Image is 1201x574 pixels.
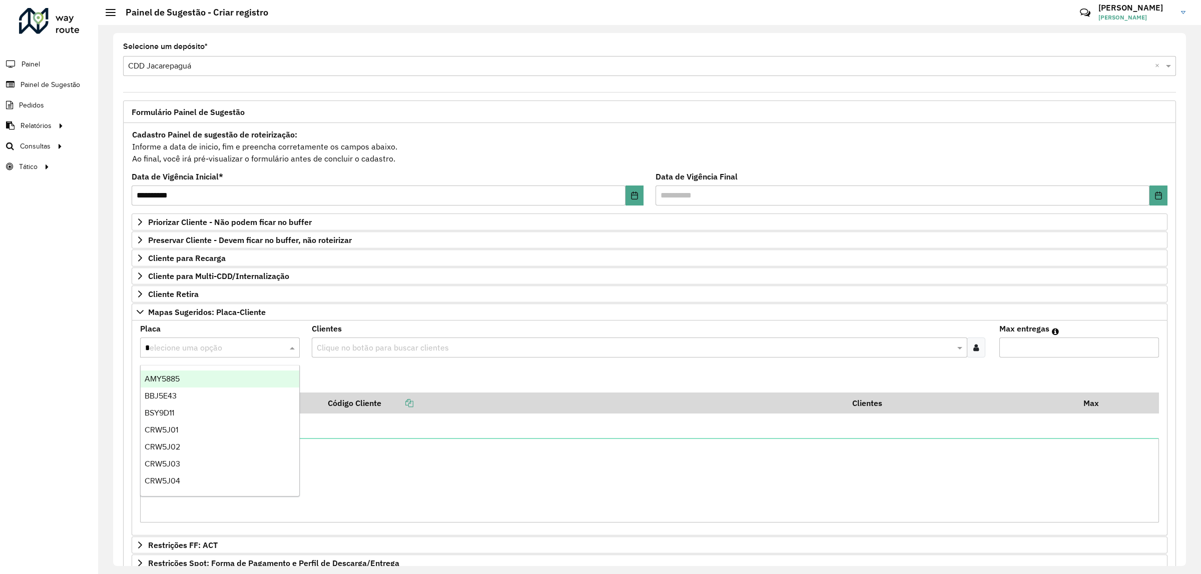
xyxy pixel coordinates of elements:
[148,236,352,244] span: Preservar Cliente - Devem ficar no buffer, não roteirizar
[145,391,177,400] span: BBJ5E43
[19,161,38,172] span: Tático
[21,120,52,131] span: Relatórios
[145,408,174,417] span: BSY9D11
[1149,185,1167,205] button: Choose Date
[1098,3,1173,12] h3: [PERSON_NAME]
[626,185,644,205] button: Choose Date
[148,272,289,280] span: Cliente para Multi-CDD/Internalização
[132,129,297,139] strong: Cadastro Painel de sugestão de roteirização:
[21,79,80,90] span: Painel de Sugestão
[381,398,413,408] a: Copiar
[132,536,1167,553] a: Restrições FF: ACT
[20,141,51,151] span: Consultas
[999,322,1049,334] label: Max entregas
[140,365,299,496] ng-dropdown-panel: Options list
[132,108,245,116] span: Formulário Painel de Sugestão
[148,541,218,549] span: Restrições FF: ACT
[132,554,1167,571] a: Restrições Spot: Forma de Pagamento e Perfil de Descarga/Entrega
[145,476,180,485] span: CRW5J04
[845,392,1076,413] th: Clientes
[19,100,44,110] span: Pedidos
[132,128,1167,165] div: Informe a data de inicio, fim e preencha corretamente os campos abaixo. Ao final, você irá pré-vi...
[132,213,1167,230] a: Priorizar Cliente - Não podem ficar no buffer
[148,218,312,226] span: Priorizar Cliente - Não podem ficar no buffer
[132,170,223,182] label: Data de Vigência Inicial
[321,392,845,413] th: Código Cliente
[656,170,738,182] label: Data de Vigência Final
[148,559,399,567] span: Restrições Spot: Forma de Pagamento e Perfil de Descarga/Entrega
[140,322,161,334] label: Placa
[132,303,1167,320] a: Mapas Sugeridos: Placa-Cliente
[132,249,1167,266] a: Cliente para Recarga
[1098,13,1173,22] span: [PERSON_NAME]
[1052,327,1059,335] em: Máximo de clientes que serão colocados na mesma rota com os clientes informados
[148,308,266,316] span: Mapas Sugeridos: Placa-Cliente
[148,290,199,298] span: Cliente Retira
[145,374,180,383] span: AMY5885
[1155,60,1163,72] span: Clear all
[145,425,178,434] span: CRW5J01
[132,320,1167,536] div: Mapas Sugeridos: Placa-Cliente
[22,59,40,69] span: Painel
[123,40,208,52] label: Selecione um depósito
[312,322,342,334] label: Clientes
[116,7,268,18] h2: Painel de Sugestão - Criar registro
[145,442,180,451] span: CRW5J02
[145,459,180,468] span: CRW5J03
[132,231,1167,248] a: Preservar Cliente - Devem ficar no buffer, não roteirizar
[1076,392,1116,413] th: Max
[148,254,226,262] span: Cliente para Recarga
[1074,2,1096,23] a: Contato Rápido
[132,267,1167,284] a: Cliente para Multi-CDD/Internalização
[132,285,1167,302] a: Cliente Retira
